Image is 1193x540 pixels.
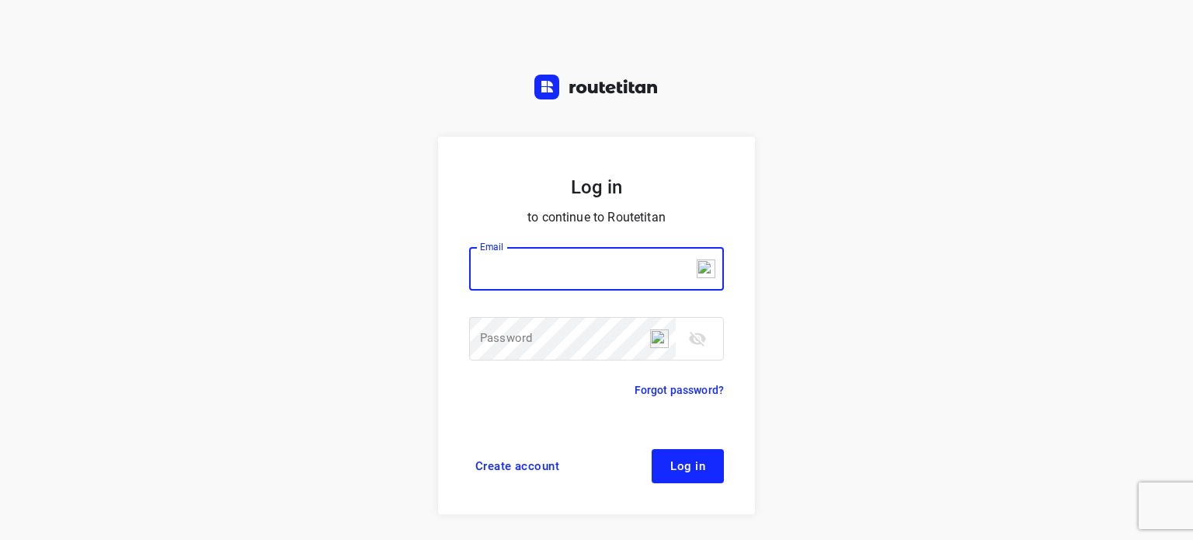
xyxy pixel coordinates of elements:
a: Routetitan [534,75,659,103]
a: Forgot password? [635,381,724,399]
button: toggle password visibility [682,323,713,354]
img: Routetitan [534,75,659,99]
p: to continue to Routetitan [469,207,724,228]
span: Create account [475,460,559,472]
img: npw-badge-icon-locked.svg [650,329,669,348]
img: npw-badge-icon-locked.svg [697,260,715,278]
span: Log in [670,460,705,472]
a: Create account [469,449,565,483]
button: Log in [652,449,724,483]
h5: Log in [469,174,724,200]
